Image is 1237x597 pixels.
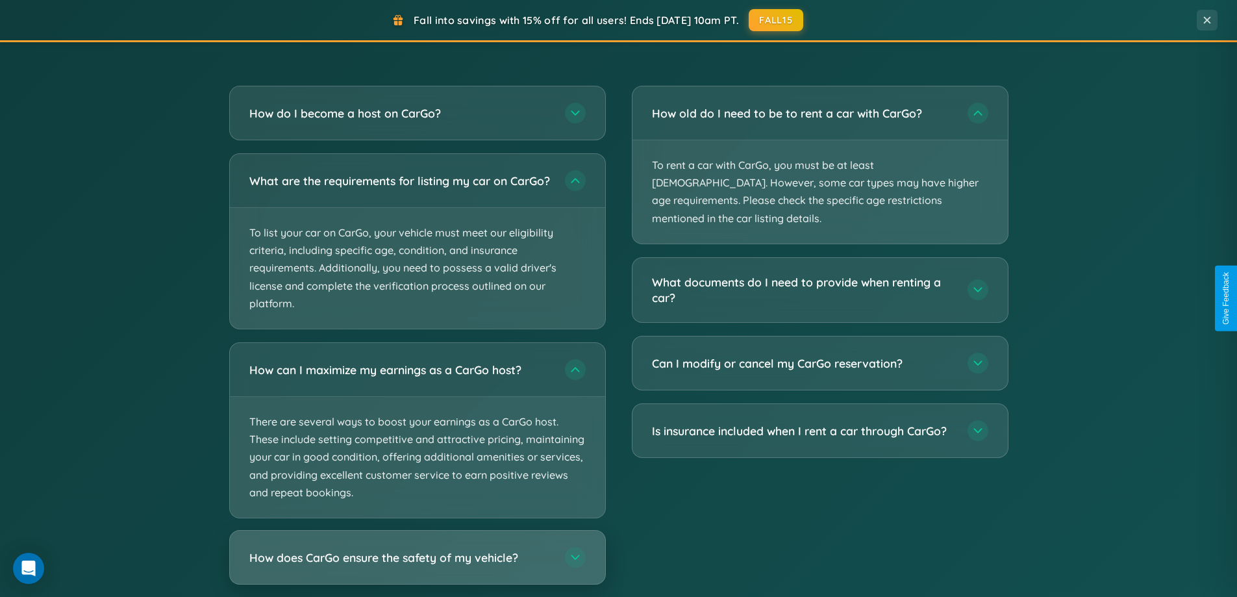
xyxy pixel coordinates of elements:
[652,355,955,372] h3: Can I modify or cancel my CarGo reservation?
[249,362,552,378] h3: How can I maximize my earnings as a CarGo host?
[652,105,955,121] h3: How old do I need to be to rent a car with CarGo?
[414,14,739,27] span: Fall into savings with 15% off for all users! Ends [DATE] 10am PT.
[249,173,552,189] h3: What are the requirements for listing my car on CarGo?
[13,553,44,584] div: Open Intercom Messenger
[652,274,955,306] h3: What documents do I need to provide when renting a car?
[230,208,605,329] p: To list your car on CarGo, your vehicle must meet our eligibility criteria, including specific ag...
[230,397,605,518] p: There are several ways to boost your earnings as a CarGo host. These include setting competitive ...
[249,105,552,121] h3: How do I become a host on CarGo?
[1221,272,1231,325] div: Give Feedback
[249,550,552,566] h3: How does CarGo ensure the safety of my vehicle?
[749,9,803,31] button: FALL15
[632,140,1008,244] p: To rent a car with CarGo, you must be at least [DEMOGRAPHIC_DATA]. However, some car types may ha...
[652,423,955,439] h3: Is insurance included when I rent a car through CarGo?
